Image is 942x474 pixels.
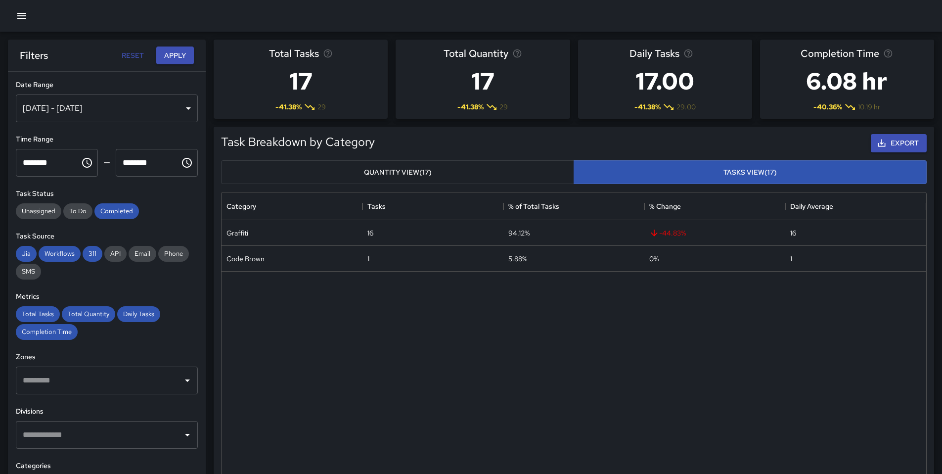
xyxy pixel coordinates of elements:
[83,246,102,262] div: 311
[158,246,189,262] div: Phone
[629,61,700,101] h3: 17.00
[574,160,927,185] button: Tasks View(17)
[63,207,92,215] span: To Do
[508,228,530,238] div: 94.12%
[499,102,508,112] span: 29
[790,228,796,238] div: 16
[508,192,559,220] div: % of Total Tasks
[16,406,198,417] h6: Divisions
[177,153,197,173] button: Choose time, selected time is 11:59 PM
[269,61,333,101] h3: 17
[117,47,148,65] button: Reset
[444,46,508,61] span: Total Quantity
[871,134,927,152] button: Export
[16,95,198,122] div: [DATE] - [DATE]
[39,249,81,258] span: Workflows
[503,192,644,220] div: % of Total Tasks
[180,428,194,442] button: Open
[16,306,60,322] div: Total Tasks
[367,228,373,238] div: 16
[158,249,189,258] span: Phone
[676,102,696,112] span: 29.00
[39,246,81,262] div: Workflows
[813,102,842,112] span: -40.36 %
[801,46,879,61] span: Completion Time
[362,192,503,220] div: Tasks
[129,249,156,258] span: Email
[508,254,527,264] div: 5.88%
[226,254,265,264] div: Code Brown
[790,192,833,220] div: Daily Average
[858,102,880,112] span: 10.19 hr
[16,328,78,336] span: Completion Time
[683,48,693,58] svg: Average number of tasks per day in the selected period, compared to the previous period.
[20,47,48,63] h6: Filters
[222,192,362,220] div: Category
[457,102,484,112] span: -41.38 %
[221,160,574,185] button: Quantity View(17)
[62,310,115,318] span: Total Quantity
[226,228,248,238] div: Graffiti
[94,207,139,215] span: Completed
[367,254,369,264] div: 1
[16,203,61,219] div: Unassigned
[634,102,661,112] span: -41.38 %
[117,306,160,322] div: Daily Tasks
[16,267,41,276] span: SMS
[104,246,127,262] div: API
[644,192,785,220] div: % Change
[801,61,893,101] h3: 6.08 hr
[77,153,97,173] button: Choose time, selected time is 12:00 AM
[16,231,198,242] h6: Task Source
[629,46,679,61] span: Daily Tasks
[104,249,127,258] span: API
[16,264,41,280] div: SMS
[129,246,156,262] div: Email
[83,249,102,258] span: 311
[16,80,198,91] h6: Date Range
[275,102,302,112] span: -41.38 %
[16,249,37,258] span: Jia
[63,203,92,219] div: To Do
[649,254,659,264] span: 0 %
[269,46,319,61] span: Total Tasks
[317,102,326,112] span: 29
[16,291,198,302] h6: Metrics
[367,192,386,220] div: Tasks
[16,246,37,262] div: Jia
[323,48,333,58] svg: Total number of tasks in the selected period, compared to the previous period.
[16,207,61,215] span: Unassigned
[156,47,194,65] button: Apply
[649,228,686,238] span: -44.83 %
[883,48,893,58] svg: Average time taken to complete tasks in the selected period, compared to the previous period.
[221,134,375,150] h5: Task Breakdown by Category
[649,192,681,220] div: % Change
[16,134,198,145] h6: Time Range
[444,61,522,101] h3: 17
[62,306,115,322] div: Total Quantity
[117,310,160,318] span: Daily Tasks
[94,203,139,219] div: Completed
[512,48,522,58] svg: Total task quantity in the selected period, compared to the previous period.
[180,374,194,387] button: Open
[785,192,926,220] div: Daily Average
[790,254,792,264] div: 1
[226,192,256,220] div: Category
[16,189,198,199] h6: Task Status
[16,324,78,340] div: Completion Time
[16,352,198,363] h6: Zones
[16,461,198,472] h6: Categories
[16,310,60,318] span: Total Tasks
